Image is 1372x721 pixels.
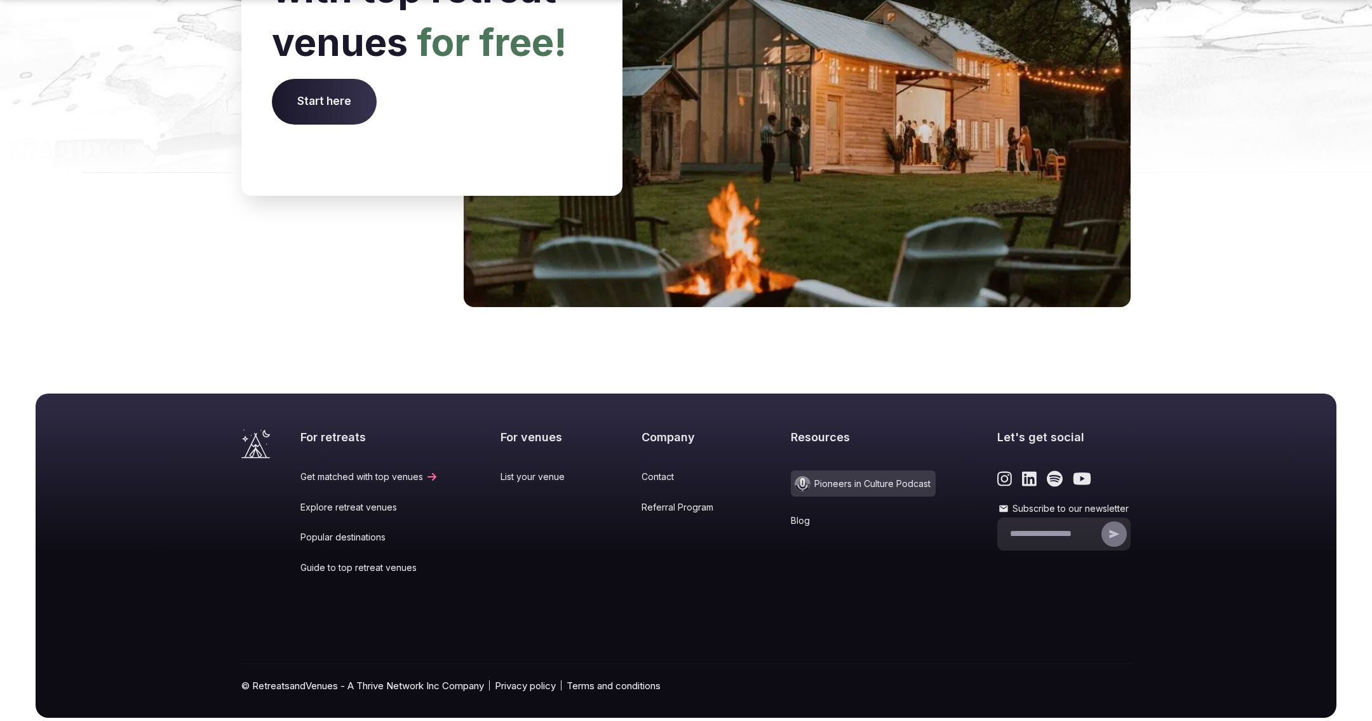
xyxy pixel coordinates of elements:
[791,514,936,527] a: Blog
[241,664,1131,718] div: © RetreatsandVenues - A Thrive Network Inc Company
[1047,470,1063,487] a: Link to the retreats and venues Spotify page
[300,470,438,483] a: Get matched with top venues
[272,79,377,125] span: Start here
[567,679,661,692] a: Terms and conditions
[241,429,270,458] a: Visit the homepage
[501,470,580,483] a: List your venue
[642,501,729,514] a: Referral Program
[642,429,729,445] h2: Company
[1022,470,1037,487] a: Link to the retreats and venues LinkedIn page
[997,429,1131,445] h2: Let's get social
[300,531,438,544] a: Popular destinations
[997,502,1131,515] label: Subscribe to our newsletter
[642,470,729,483] a: Contact
[791,429,936,445] h2: Resources
[300,561,438,574] a: Guide to top retreat venues
[300,501,438,514] a: Explore retreat venues
[997,470,1012,487] a: Link to the retreats and venues Instagram page
[272,95,377,107] a: Start here
[791,470,936,497] a: Pioneers in Culture Podcast
[417,19,567,65] span: for free!
[300,429,438,445] h2: For retreats
[501,429,580,445] h2: For venues
[1073,470,1091,487] a: Link to the retreats and venues Youtube page
[495,679,556,692] a: Privacy policy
